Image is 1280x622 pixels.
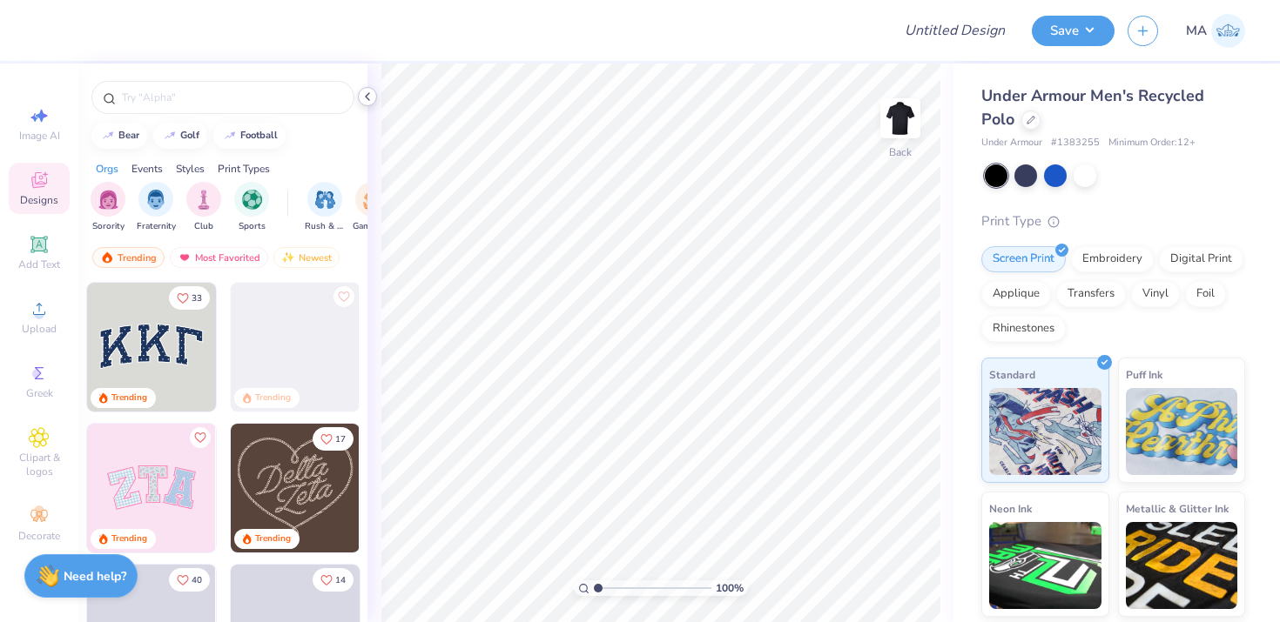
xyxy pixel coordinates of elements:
span: # 1383255 [1051,136,1100,150]
span: Rush & Bid [305,220,345,233]
span: Clipart & logos [9,451,70,478]
div: filter for Fraternity [137,182,176,233]
span: Greek [26,386,53,400]
div: Rhinestones [981,316,1066,342]
span: Metallic & Glitter Ink [1126,499,1229,518]
span: Game Day [353,220,393,233]
img: 3b9aba4f-e317-4aa7-a679-c95a879539bd [87,283,216,411]
div: Styles [176,161,205,177]
img: Metallic & Glitter Ink [1126,522,1238,609]
span: MA [1186,21,1207,41]
span: Decorate [18,529,60,543]
div: Print Types [218,161,270,177]
button: filter button [186,182,221,233]
button: football [213,123,286,149]
img: Sports Image [242,190,262,210]
div: Orgs [96,161,118,177]
span: 100 % [716,580,744,596]
img: Mittali Arora [1211,14,1245,48]
img: Sorority Image [98,190,118,210]
div: filter for Sorority [91,182,125,233]
div: Foil [1185,281,1226,307]
button: Like [169,286,210,310]
span: Minimum Order: 12 + [1108,136,1196,150]
div: filter for Game Day [353,182,393,233]
span: Sorority [92,220,125,233]
span: 17 [335,435,346,444]
button: filter button [91,182,125,233]
div: Trending [92,247,165,268]
div: filter for Sports [234,182,269,233]
button: Like [190,427,211,448]
div: filter for Club [186,182,221,233]
button: golf [153,123,207,149]
img: 5ee11766-d822-42f5-ad4e-763472bf8dcf [215,424,344,552]
div: football [240,130,278,140]
a: MA [1186,14,1245,48]
button: Like [333,286,354,307]
div: Print Type [981,211,1245,231]
span: Standard [989,365,1035,384]
img: most_fav.gif [178,251,192,264]
strong: Need help? [64,568,126,585]
img: 12710c6a-dcc0-49ce-8688-7fe8d5f96fe2 [231,424,360,552]
button: Like [169,568,210,592]
img: Fraternity Image [146,190,165,210]
div: Events [131,161,163,177]
img: trending.gif [100,251,114,264]
div: bear [118,130,139,140]
button: filter button [353,182,393,233]
div: Trending [255,391,291,405]
img: ead2b24a-117b-4488-9b34-c08fd5176a7b [359,424,488,552]
img: a3f22b06-4ee5-423c-930f-667ff9442f68 [359,283,488,411]
div: Vinyl [1131,281,1180,307]
button: Save [1032,16,1115,46]
button: filter button [234,182,269,233]
button: filter button [137,182,176,233]
button: filter button [305,182,345,233]
img: Rush & Bid Image [315,190,335,210]
img: Back [883,101,918,136]
input: Untitled Design [891,13,1019,48]
span: Club [194,220,213,233]
span: Image AI [19,129,60,143]
img: Newest.gif [281,251,295,264]
span: Neon Ink [989,499,1032,518]
img: Club Image [194,190,213,210]
span: Add Text [18,257,60,271]
div: Screen Print [981,246,1066,272]
span: Puff Ink [1126,365,1162,384]
span: Upload [22,322,57,336]
img: trend_line.gif [101,130,115,141]
div: Transfers [1056,281,1126,307]
div: Trending [255,532,291,545]
div: Most Favorited [170,247,268,268]
div: golf [180,130,199,140]
button: bear [91,123,147,149]
div: Newest [273,247,340,268]
span: Under Armour Men's Recycled Polo [981,85,1204,130]
div: Embroidery [1071,246,1154,272]
span: 33 [192,294,202,303]
button: Like [313,427,354,451]
button: Like [313,568,354,592]
div: Trending [111,532,147,545]
div: Back [889,144,912,160]
img: Game Day Image [363,190,383,210]
div: filter for Rush & Bid [305,182,345,233]
span: 14 [335,576,346,585]
span: Sports [239,220,266,233]
img: Puff Ink [1126,388,1238,475]
span: Fraternity [137,220,176,233]
img: Neon Ink [989,522,1101,609]
div: Digital Print [1159,246,1243,272]
img: 9980f5e8-e6a1-4b4a-8839-2b0e9349023c [87,424,216,552]
span: Designs [20,193,58,207]
input: Try "Alpha" [120,89,343,106]
span: Under Armour [981,136,1042,150]
span: 40 [192,576,202,585]
div: Trending [111,391,147,405]
img: trend_line.gif [223,130,237,141]
img: trend_line.gif [163,130,177,141]
img: Standard [989,388,1101,475]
